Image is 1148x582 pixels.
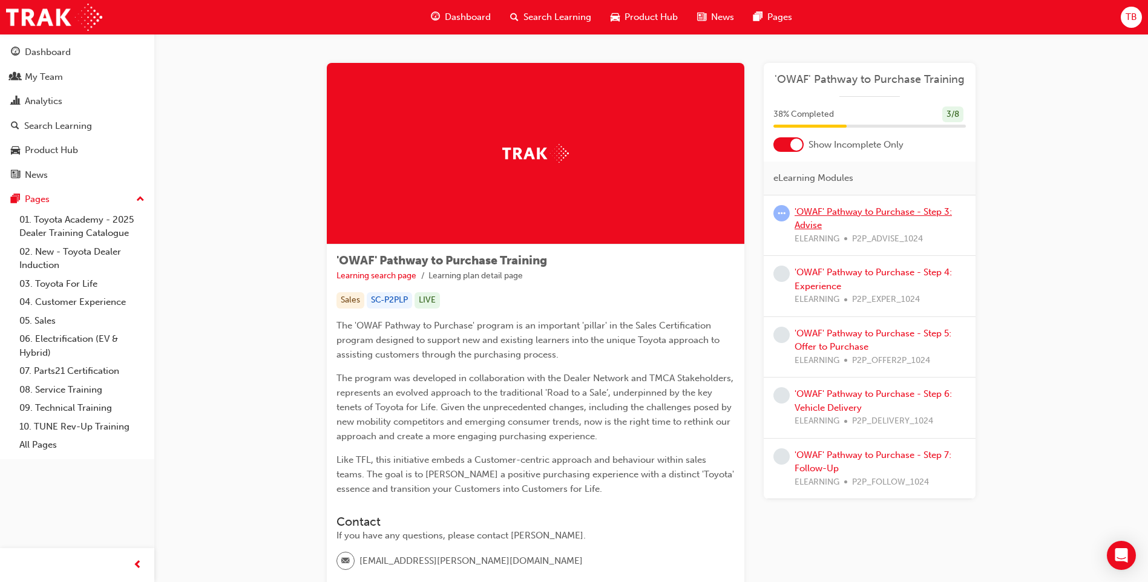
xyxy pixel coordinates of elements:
[5,41,149,64] a: Dashboard
[795,267,952,292] a: 'OWAF' Pathway to Purchase - Step 4: Experience
[25,94,62,108] div: Analytics
[1107,541,1136,570] div: Open Intercom Messenger
[359,554,583,568] span: [EMAIL_ADDRESS][PERSON_NAME][DOMAIN_NAME]
[795,232,839,246] span: ELEARNING
[25,143,78,157] div: Product Hub
[795,328,951,353] a: 'OWAF' Pathway to Purchase - Step 5: Offer to Purchase
[336,515,735,529] h3: Contact
[445,10,491,24] span: Dashboard
[11,121,19,132] span: search-icon
[336,270,416,281] a: Learning search page
[15,330,149,362] a: 06. Electrification (EV & Hybrid)
[11,96,20,107] span: chart-icon
[767,10,792,24] span: Pages
[15,275,149,293] a: 03. Toyota For Life
[11,145,20,156] span: car-icon
[510,10,519,25] span: search-icon
[611,10,620,25] span: car-icon
[15,399,149,417] a: 09. Technical Training
[336,454,736,494] span: Like TFL, this initiative embeds a Customer-centric approach and behaviour within sales teams. Th...
[795,450,951,474] a: 'OWAF' Pathway to Purchase - Step 7: Follow-Up
[523,10,591,24] span: Search Learning
[336,292,364,309] div: Sales
[15,417,149,436] a: 10. TUNE Rev-Up Training
[852,354,930,368] span: P2P_OFFER2P_1024
[5,188,149,211] button: Pages
[753,10,763,25] span: pages-icon
[773,387,790,404] span: learningRecordVerb_NONE-icon
[25,70,63,84] div: My Team
[15,436,149,454] a: All Pages
[415,292,440,309] div: LIVE
[1126,10,1137,24] span: TB
[15,243,149,275] a: 02. New - Toyota Dealer Induction
[795,388,952,413] a: 'OWAF' Pathway to Purchase - Step 6: Vehicle Delivery
[942,106,963,123] div: 3 / 8
[773,171,853,185] span: eLearning Modules
[341,554,350,569] span: email-icon
[1121,7,1142,28] button: TB
[5,39,149,188] button: DashboardMy TeamAnalyticsSearch LearningProduct HubNews
[773,266,790,282] span: learningRecordVerb_NONE-icon
[15,312,149,330] a: 05. Sales
[852,293,920,307] span: P2P_EXPER_1024
[15,211,149,243] a: 01. Toyota Academy - 2025 Dealer Training Catalogue
[795,414,839,428] span: ELEARNING
[773,73,966,87] a: 'OWAF' Pathway to Purchase Training
[852,414,933,428] span: P2P_DELIVERY_1024
[428,269,523,283] li: Learning plan detail page
[15,293,149,312] a: 04. Customer Experience
[5,164,149,186] a: News
[809,138,904,152] span: Show Incomplete Only
[431,10,440,25] span: guage-icon
[744,5,802,30] a: pages-iconPages
[795,293,839,307] span: ELEARNING
[5,115,149,137] a: Search Learning
[25,168,48,182] div: News
[11,194,20,205] span: pages-icon
[5,66,149,88] a: My Team
[773,448,790,465] span: learningRecordVerb_NONE-icon
[11,47,20,58] span: guage-icon
[795,206,952,231] a: 'OWAF' Pathway to Purchase - Step 3: Advise
[421,5,500,30] a: guage-iconDashboard
[336,529,735,543] div: If you have any questions, please contact [PERSON_NAME].
[15,381,149,399] a: 08. Service Training
[5,139,149,162] a: Product Hub
[711,10,734,24] span: News
[795,354,839,368] span: ELEARNING
[625,10,678,24] span: Product Hub
[773,205,790,221] span: learningRecordVerb_ATTEMPT-icon
[15,362,149,381] a: 07. Parts21 Certification
[336,373,736,442] span: The program was developed in collaboration with the Dealer Network and TMCA Stakeholders, represe...
[773,327,790,343] span: learningRecordVerb_NONE-icon
[795,476,839,489] span: ELEARNING
[136,192,145,208] span: up-icon
[336,320,722,360] span: The 'OWAF Pathway to Purchase' program is an important 'pillar' in the Sales Certification progra...
[24,119,92,133] div: Search Learning
[500,5,601,30] a: search-iconSearch Learning
[687,5,744,30] a: news-iconNews
[852,476,929,489] span: P2P_FOLLOW_1024
[502,144,569,163] img: Trak
[697,10,706,25] span: news-icon
[11,170,20,181] span: news-icon
[601,5,687,30] a: car-iconProduct Hub
[25,45,71,59] div: Dashboard
[133,558,142,573] span: prev-icon
[852,232,923,246] span: P2P_ADVISE_1024
[367,292,412,309] div: SC-P2PLP
[11,72,20,83] span: people-icon
[25,192,50,206] div: Pages
[5,90,149,113] a: Analytics
[6,4,102,31] img: Trak
[336,253,547,267] span: 'OWAF' Pathway to Purchase Training
[773,108,834,122] span: 38 % Completed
